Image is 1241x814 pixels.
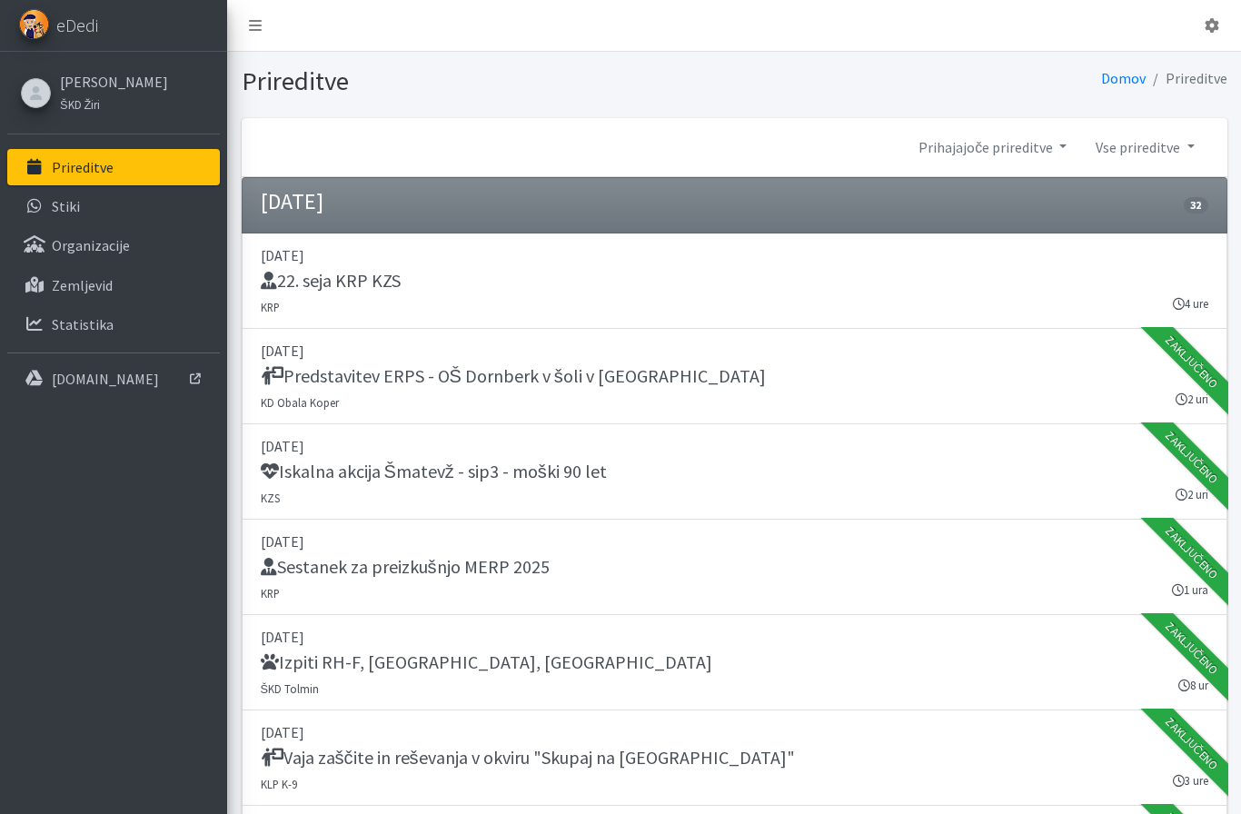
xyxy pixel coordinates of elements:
[7,149,220,185] a: Prireditve
[261,651,712,673] h5: Izpiti RH-F, [GEOGRAPHIC_DATA], [GEOGRAPHIC_DATA]
[242,424,1227,520] a: [DATE] Iskalna akcija Šmatevž - sip3 - moški 90 let KZS 2 uri Zaključeno
[261,340,1208,362] p: [DATE]
[242,233,1227,329] a: [DATE] 22. seja KRP KZS KRP 4 ure
[1173,295,1208,313] small: 4 ure
[52,370,159,388] p: [DOMAIN_NAME]
[261,189,323,215] h4: [DATE]
[1146,65,1227,92] li: Prireditve
[242,615,1227,710] a: [DATE] Izpiti RH-F, [GEOGRAPHIC_DATA], [GEOGRAPHIC_DATA] ŠKD Tolmin 8 ur Zaključeno
[261,461,607,482] h5: Iskalna akcija Šmatevž - sip3 - moški 90 let
[242,65,728,97] h1: Prireditve
[261,777,297,791] small: KLP K-9
[52,158,114,176] p: Prireditve
[261,681,320,696] small: ŠKD Tolmin
[7,227,220,263] a: Organizacije
[19,9,49,39] img: eDedi
[242,710,1227,806] a: [DATE] Vaja zaščite in reševanja v okviru "Skupaj na [GEOGRAPHIC_DATA]" KLP K-9 3 ure Zaključeno
[52,197,80,215] p: Stiki
[261,491,280,505] small: KZS
[242,329,1227,424] a: [DATE] Predstavitev ERPS - OŠ Dornberk v šoli v [GEOGRAPHIC_DATA] KD Obala Koper 2 uri Zaključeno
[261,721,1208,743] p: [DATE]
[904,129,1081,165] a: Prihajajoče prireditve
[1101,69,1146,87] a: Domov
[261,556,550,578] h5: Sestanek za preizkušnjo MERP 2025
[56,12,98,39] span: eDedi
[7,267,220,303] a: Zemljevid
[52,315,114,333] p: Statistika
[7,188,220,224] a: Stiki
[261,365,766,387] h5: Predstavitev ERPS - OŠ Dornberk v šoli v [GEOGRAPHIC_DATA]
[261,395,339,410] small: KD Obala Koper
[261,531,1208,552] p: [DATE]
[7,361,220,397] a: [DOMAIN_NAME]
[261,626,1208,648] p: [DATE]
[242,520,1227,615] a: [DATE] Sestanek za preizkušnjo MERP 2025 KRP 1 ura Zaključeno
[60,93,168,114] a: ŠKD Žiri
[261,586,280,601] small: KRP
[52,236,130,254] p: Organizacije
[261,270,401,292] h5: 22. seja KRP KZS
[261,747,795,769] h5: Vaja zaščite in reševanja v okviru "Skupaj na [GEOGRAPHIC_DATA]"
[1184,197,1207,213] span: 32
[7,306,220,342] a: Statistika
[60,71,168,93] a: [PERSON_NAME]
[261,435,1208,457] p: [DATE]
[1081,129,1208,165] a: Vse prireditve
[60,97,100,112] small: ŠKD Žiri
[261,300,280,314] small: KRP
[52,276,113,294] p: Zemljevid
[261,244,1208,266] p: [DATE]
